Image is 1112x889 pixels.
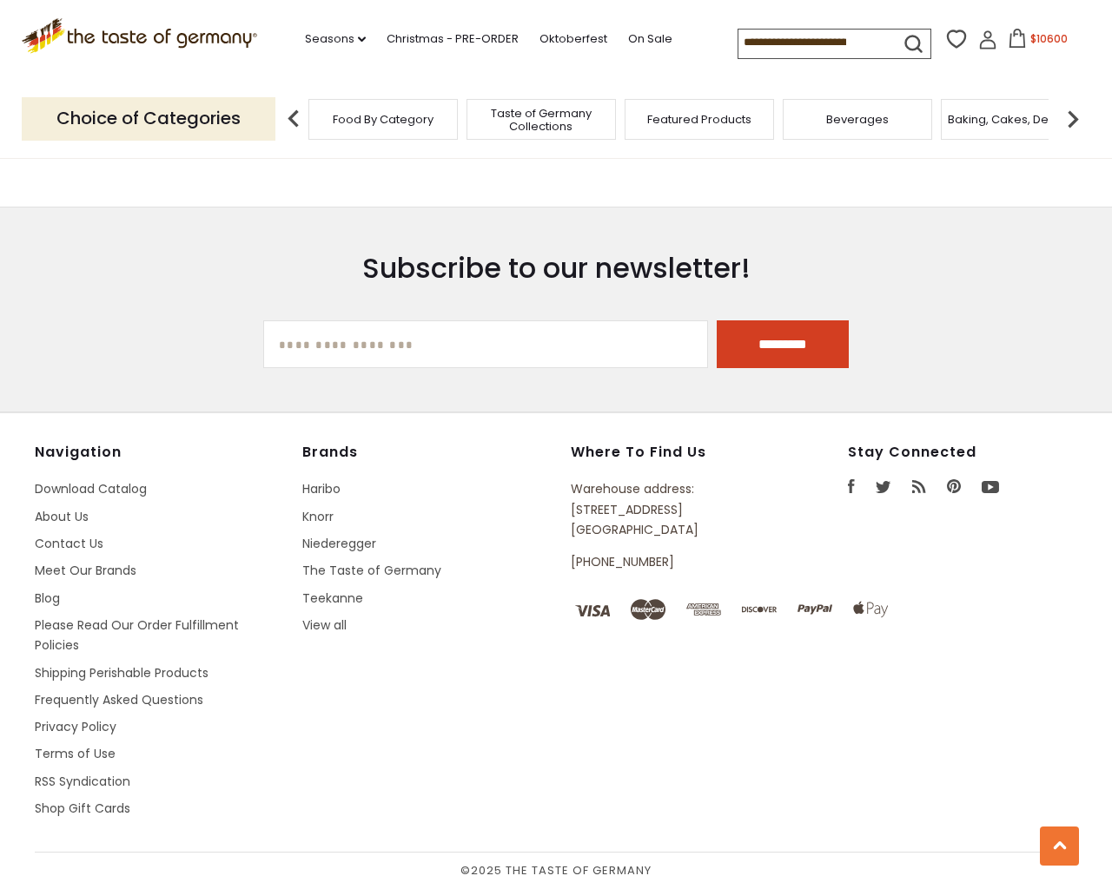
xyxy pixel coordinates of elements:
a: Shop Gift Cards [35,800,130,817]
img: previous arrow [276,102,311,136]
p: Choice of Categories [22,97,275,140]
a: On Sale [628,30,672,49]
a: Download Catalog [35,480,147,497]
a: Shipping Perishable Products [35,664,208,682]
a: RSS Syndication [35,773,130,790]
a: About Us [35,508,89,525]
a: Niederegger [302,535,376,552]
a: Baking, Cakes, Desserts [948,113,1082,126]
a: View all [302,616,347,634]
a: Oktoberfest [539,30,607,49]
h4: Stay Connected [848,444,1077,461]
a: Privacy Policy [35,718,116,735]
h4: Brands [302,444,553,461]
a: Frequently Asked Questions [35,691,203,708]
span: © 2025 The Taste of Germany [35,861,1077,880]
a: Terms of Use [35,745,116,762]
a: Taste of Germany Collections [472,107,611,133]
p: [PHONE_NUMBER] [571,552,769,572]
a: Blog [35,589,60,607]
a: Teekanne [302,589,363,607]
span: $10600 [1030,31,1068,46]
a: The Taste of Germany [302,562,441,579]
a: Seasons [305,30,366,49]
a: Food By Category [333,113,434,126]
h4: Where to find us [571,444,769,461]
a: Contact Us [35,535,103,552]
a: Meet Our Brands [35,562,136,579]
a: Featured Products [647,113,751,126]
h3: Subscribe to our newsletter! [263,251,849,286]
h4: Navigation [35,444,285,461]
a: Please Read Our Order Fulfillment Policies [35,616,239,654]
img: next arrow [1056,102,1090,136]
button: $10600 [1001,29,1075,55]
a: Beverages [826,113,889,126]
p: Warehouse address: [STREET_ADDRESS] [GEOGRAPHIC_DATA] [571,479,769,540]
a: Christmas - PRE-ORDER [387,30,519,49]
a: Knorr [302,508,334,525]
a: Haribo [302,480,341,497]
